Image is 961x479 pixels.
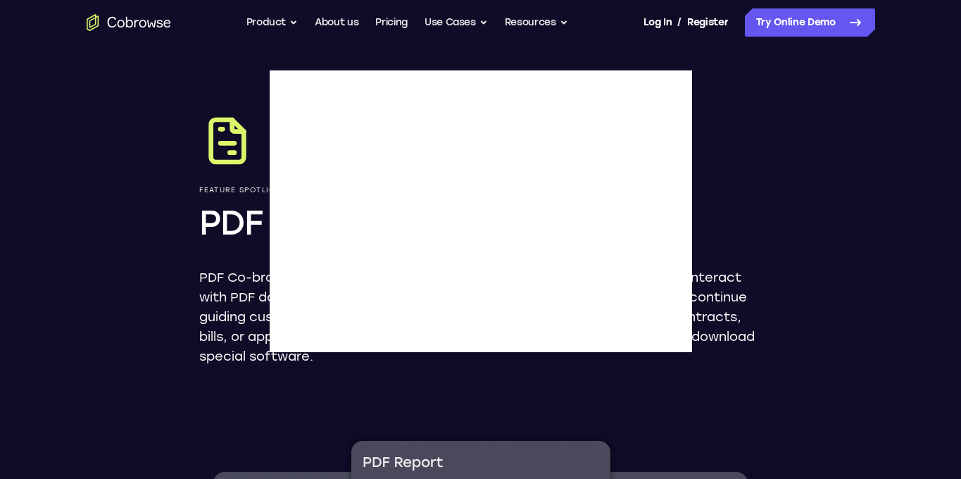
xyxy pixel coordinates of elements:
[270,70,692,352] img: blank image
[199,113,256,169] img: PDF Co-browsing
[505,8,568,37] button: Resources
[677,14,682,31] span: /
[315,8,358,37] a: About us
[643,8,672,37] a: Log In
[199,186,762,194] p: Feature Spotlight
[375,8,408,37] a: Pricing
[425,8,488,37] button: Use Cases
[687,8,728,37] a: Register
[87,14,171,31] a: Go to the home page
[199,200,762,245] h1: PDF Co-browsing
[246,8,299,37] button: Product
[745,8,875,37] a: Try Online Demo
[199,268,762,366] p: PDF Co-browsing allows agents and customers to collaboratively view and interact with PDF documen...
